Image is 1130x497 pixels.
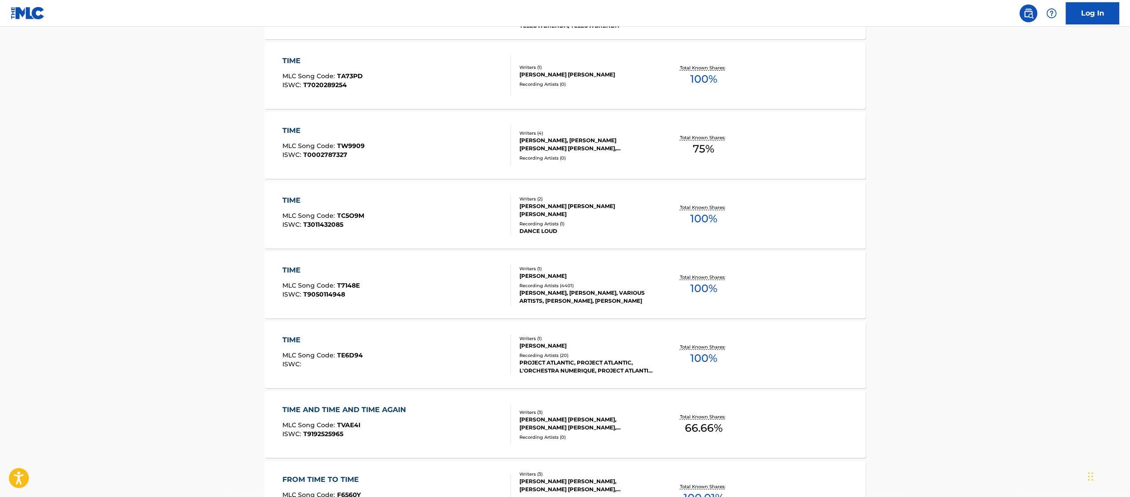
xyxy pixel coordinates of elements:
span: 66.66 % [685,420,723,436]
div: Writers ( 3 ) [519,471,654,477]
span: TC5O9M [337,212,364,220]
span: T7148E [337,281,360,289]
span: 100 % [690,71,717,87]
div: TIME [282,335,363,345]
a: TIME AND TIME AND TIME AGAINMLC Song Code:TVAE4IISWC:T9192525965Writers (3)[PERSON_NAME] [PERSON_... [265,391,866,458]
div: [PERSON_NAME] [PERSON_NAME], [PERSON_NAME] [PERSON_NAME], [PERSON_NAME] [519,477,654,493]
p: Total Known Shares: [680,204,728,211]
a: TIMEMLC Song Code:TC5O9MISWC:T3011432085Writers (2)[PERSON_NAME] [PERSON_NAME] [PERSON_NAME]Recor... [265,182,866,248]
span: MLC Song Code : [282,281,337,289]
span: TA73PD [337,72,363,80]
div: [PERSON_NAME], [PERSON_NAME], VARIOUS ARTISTS, [PERSON_NAME], [PERSON_NAME] [519,289,654,305]
div: Recording Artists ( 1 ) [519,220,654,227]
span: ISWC : [282,290,303,298]
div: TIME [282,195,364,206]
span: 75 % [693,141,714,157]
span: MLC Song Code : [282,351,337,359]
img: MLC Logo [11,7,45,20]
div: [PERSON_NAME] [PERSON_NAME] [519,71,654,79]
div: [PERSON_NAME] [PERSON_NAME] [PERSON_NAME] [519,202,654,218]
span: MLC Song Code : [282,142,337,150]
a: Public Search [1020,4,1038,22]
span: ISWC : [282,360,303,368]
div: TIME [282,265,360,276]
span: 100 % [690,211,717,227]
div: TIME AND TIME AND TIME AGAIN [282,405,410,415]
span: T9050114948 [303,290,345,298]
span: MLC Song Code : [282,72,337,80]
div: Recording Artists ( 4401 ) [519,282,654,289]
a: TIMEMLC Song Code:T7148EISWC:T9050114948Writers (1)[PERSON_NAME]Recording Artists (4401)[PERSON_N... [265,252,866,318]
p: Total Known Shares: [680,134,728,141]
p: Total Known Shares: [680,483,728,490]
div: TIME [282,56,363,66]
span: ISWC : [282,220,303,228]
div: Recording Artists ( 0 ) [519,434,654,441]
img: search [1023,8,1034,19]
span: TE6D94 [337,351,363,359]
div: [PERSON_NAME], [PERSON_NAME] [PERSON_NAME] [PERSON_NAME], [PERSON_NAME] [519,136,654,152]
img: help [1046,8,1057,19]
div: [PERSON_NAME] [519,272,654,280]
div: [PERSON_NAME] [PERSON_NAME], [PERSON_NAME] [PERSON_NAME], [PERSON_NAME] [519,416,654,432]
div: DANCE LOUD [519,227,654,235]
div: PROJECT ATLANTIC, PROJECT ATLANTIC, L'ORCHESTRA NUMERIQUE, PROJECT ATLANTIC, PROJECT ATLANTIC [519,359,654,375]
div: Writers ( 2 ) [519,196,654,202]
span: T0002787327 [303,151,347,159]
div: FROM TIME TO TIME [282,474,363,485]
span: ISWC : [282,81,303,89]
p: Total Known Shares: [680,274,728,281]
div: Writers ( 3 ) [519,409,654,416]
iframe: Chat Widget [1086,454,1130,497]
div: Writers ( 1 ) [519,335,654,342]
span: 100 % [690,281,717,297]
div: TIME [282,125,365,136]
span: ISWC : [282,430,303,438]
span: TW9909 [337,142,365,150]
span: T7020289254 [303,81,347,89]
div: Writers ( 1 ) [519,265,654,272]
span: ISWC : [282,151,303,159]
span: MLC Song Code : [282,212,337,220]
a: TIMEMLC Song Code:TW9909ISWC:T0002787327Writers (4)[PERSON_NAME], [PERSON_NAME] [PERSON_NAME] [PE... [265,112,866,179]
span: TVAE4I [337,421,361,429]
div: Writers ( 4 ) [519,130,654,136]
span: 100 % [690,350,717,366]
a: Log In [1066,2,1119,24]
div: Drag [1088,463,1094,490]
span: T3011432085 [303,220,343,228]
div: Recording Artists ( 0 ) [519,81,654,88]
div: Writers ( 1 ) [519,64,654,71]
p: Total Known Shares: [680,64,728,71]
span: T9192525965 [303,430,343,438]
p: Total Known Shares: [680,413,728,420]
a: TIMEMLC Song Code:TA73PDISWC:T7020289254Writers (1)[PERSON_NAME] [PERSON_NAME]Recording Artists (... [265,42,866,109]
a: TIMEMLC Song Code:TE6D94ISWC:Writers (1)[PERSON_NAME]Recording Artists (20)PROJECT ATLANTIC, PROJ... [265,321,866,388]
div: Recording Artists ( 0 ) [519,155,654,161]
p: Total Known Shares: [680,344,728,350]
span: MLC Song Code : [282,421,337,429]
div: Recording Artists ( 20 ) [519,352,654,359]
div: Help [1043,4,1061,22]
div: [PERSON_NAME] [519,342,654,350]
